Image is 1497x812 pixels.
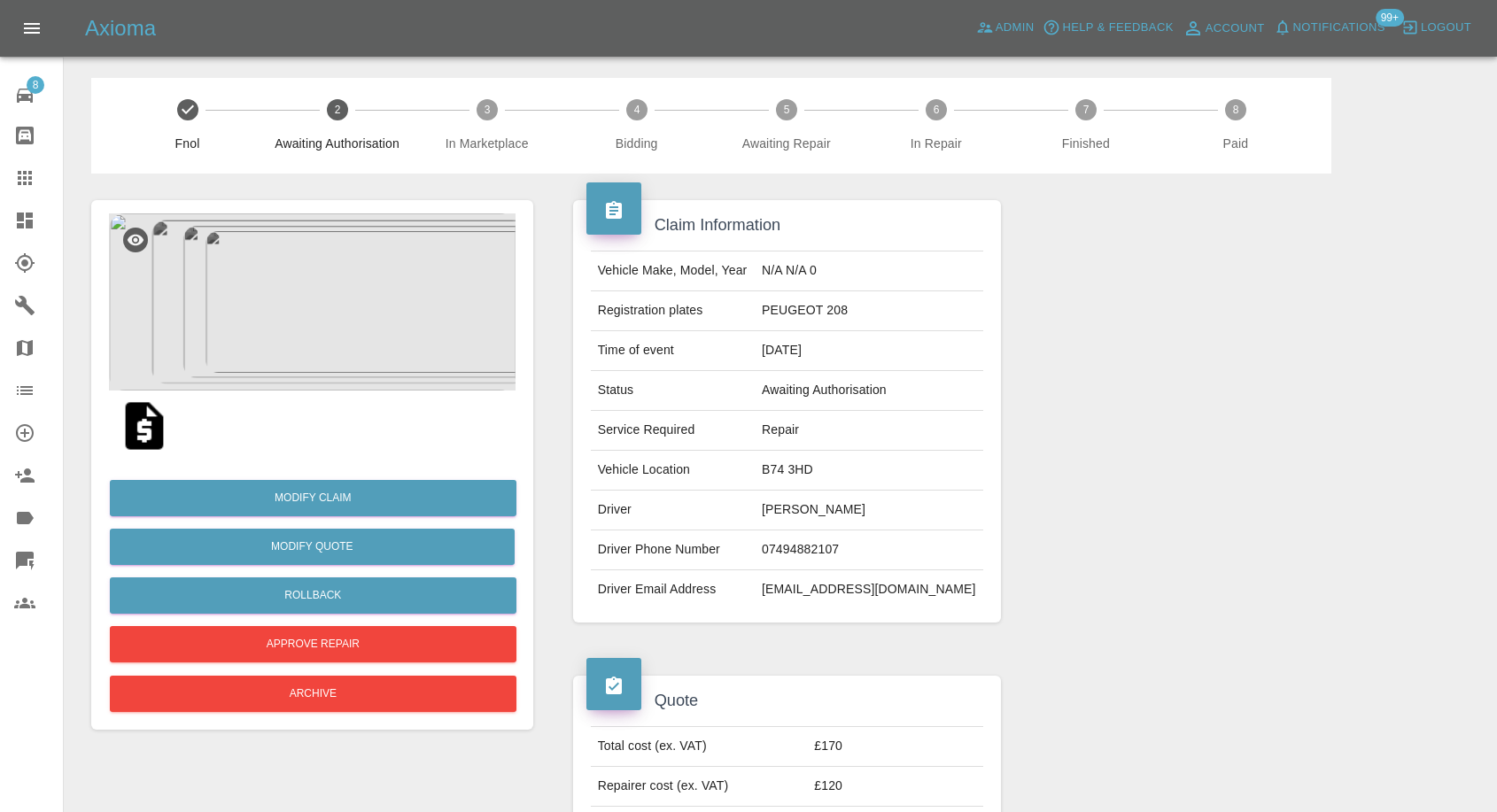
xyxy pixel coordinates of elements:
span: In Marketplace [419,135,555,152]
td: [EMAIL_ADDRESS][DOMAIN_NAME] [755,570,983,609]
td: Driver [591,491,755,530]
span: Paid [1167,135,1303,152]
span: Logout [1421,18,1471,38]
button: Approve Repair [110,626,516,662]
a: Admin [972,14,1039,42]
text: 3 [484,104,490,116]
td: Awaiting Authorisation [755,371,983,411]
td: N/A N/A 0 [755,251,983,291]
text: 5 [783,104,789,116]
span: Fnol [120,135,255,152]
img: qt_1SDIiXA4aDea5wMjJJg04JyC [116,398,173,454]
td: Repairer cost (ex. VAT) [591,767,808,807]
h4: Quote [586,689,989,713]
span: Awaiting Authorisation [269,135,405,152]
text: 2 [334,104,340,116]
td: [DATE] [755,331,983,371]
td: [PERSON_NAME] [755,491,983,530]
td: PEUGEOT 208 [755,291,983,331]
button: Open drawer [11,7,53,50]
td: Vehicle Make, Model, Year [591,251,755,291]
td: Service Required [591,411,755,451]
text: 6 [933,104,939,116]
text: 4 [633,104,640,116]
button: Help & Feedback [1038,14,1177,42]
span: Bidding [569,135,704,152]
span: Notifications [1293,18,1385,38]
button: Logout [1397,14,1476,42]
a: Modify Claim [110,480,516,516]
td: Driver Email Address [591,570,755,609]
td: Repair [755,411,983,451]
td: £120 [807,767,983,807]
span: Finished [1018,135,1153,152]
button: Rollback [110,577,516,614]
td: Vehicle Location [591,451,755,491]
button: Archive [110,676,516,712]
button: Notifications [1269,14,1390,42]
h5: Axioma [85,14,156,43]
span: 99+ [1376,9,1404,27]
td: Driver Phone Number [591,530,755,570]
span: 8 [27,76,44,94]
td: B74 3HD [755,451,983,491]
h4: Claim Information [586,213,989,237]
td: Time of event [591,331,755,371]
span: Account [1206,19,1265,39]
td: Status [591,371,755,411]
text: 8 [1233,104,1239,116]
button: Modify Quote [110,529,515,565]
span: Awaiting Repair [718,135,854,152]
text: 7 [1082,104,1089,116]
td: Registration plates [591,291,755,331]
a: Account [1178,14,1269,43]
td: 07494882107 [755,530,983,570]
td: Total cost (ex. VAT) [591,727,808,767]
span: In Repair [868,135,1004,152]
img: 0a466303-8268-4d1e-a10f-def9acc88072 [109,213,516,391]
span: Admin [996,18,1035,38]
td: £170 [807,727,983,767]
span: Help & Feedback [1062,18,1173,38]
